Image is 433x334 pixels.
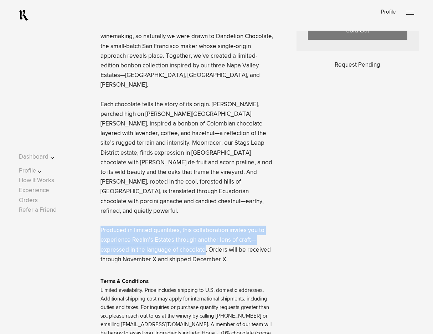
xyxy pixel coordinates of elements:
a: Experience [19,187,49,194]
lightning-formatted-text: Expressing the character of each Estate guides our work in winemaking, so naturally we were drawn... [100,24,273,263]
button: Profile [19,166,64,176]
button: Dashboard [19,152,64,162]
a: Orders [19,197,38,204]
a: Profile [381,9,396,15]
a: Refer a Friend [19,207,57,213]
a: How It Works [19,178,54,184]
p: Terms & Conditions [100,277,275,286]
a: RealmCellars [19,10,29,21]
